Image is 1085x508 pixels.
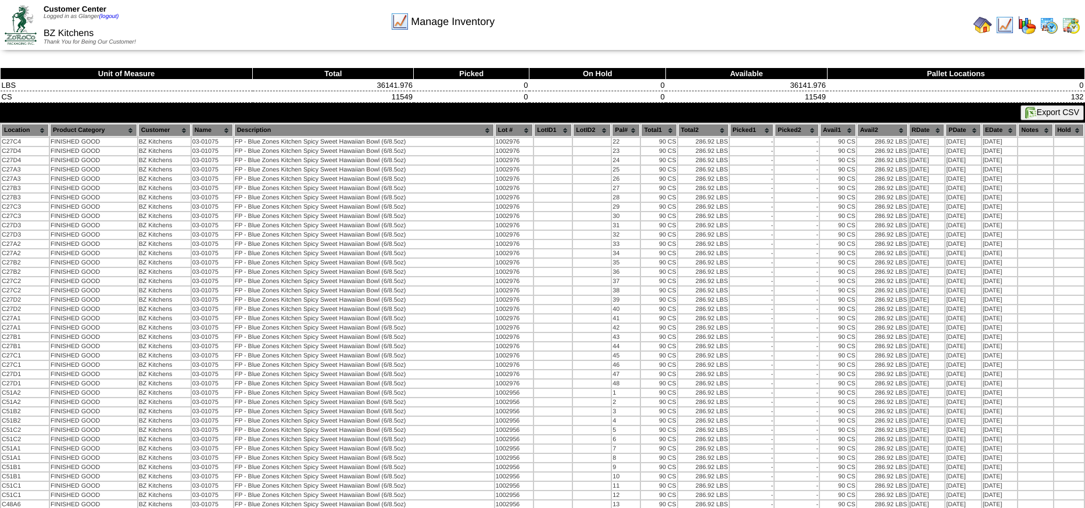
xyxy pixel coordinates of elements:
td: - [775,156,819,164]
td: C27C3 [1,212,49,220]
td: - [775,212,819,220]
th: On Hold [529,68,666,80]
td: [DATE] [946,240,981,248]
td: [DATE] [946,259,981,267]
th: Picked [414,68,529,80]
td: 1002976 [495,203,533,211]
td: FINISHED GOOD [50,231,137,239]
td: [DATE] [909,175,944,183]
td: 1002976 [495,194,533,202]
td: - [775,249,819,257]
th: Description [234,124,494,137]
td: FINISHED GOOD [50,147,137,155]
td: 90 CS [641,194,676,202]
td: 03-01075 [192,156,233,164]
td: 286.92 LBS [857,240,908,248]
th: Total [253,68,414,80]
td: 0 [827,80,1084,91]
td: 29 [612,203,640,211]
td: FP - Blue Zones Kitchen Spicy Sweet Hawaiian Bowl (6/8.5oz) [234,203,494,211]
td: - [730,203,774,211]
td: 1002976 [495,240,533,248]
td: 90 CS [641,175,676,183]
span: BZ Kitchens [44,28,94,38]
td: C27D4 [1,156,49,164]
td: 03-01075 [192,194,233,202]
td: 11549 [666,91,827,103]
td: 22 [612,138,640,146]
td: BZ Kitchens [138,138,191,146]
td: 03-01075 [192,175,233,183]
td: 90 CS [641,259,676,267]
td: CS [1,91,253,103]
td: FP - Blue Zones Kitchen Spicy Sweet Hawaiian Bowl (6/8.5oz) [234,268,494,276]
td: 286.92 LBS [678,231,729,239]
td: [DATE] [909,231,944,239]
td: - [775,203,819,211]
td: - [775,240,819,248]
td: 1002976 [495,249,533,257]
td: 90 CS [820,166,856,174]
a: (logout) [99,13,119,20]
td: 03-01075 [192,249,233,257]
td: FINISHED GOOD [50,212,137,220]
span: Manage Inventory [411,16,495,28]
td: - [730,138,774,146]
td: [DATE] [982,175,1018,183]
td: BZ Kitchens [138,268,191,276]
td: [DATE] [946,249,981,257]
td: 286.92 LBS [857,268,908,276]
td: 90 CS [641,147,676,155]
td: - [730,184,774,192]
td: 1002976 [495,221,533,230]
td: 03-01075 [192,184,233,192]
td: 286.92 LBS [857,147,908,155]
td: FP - Blue Zones Kitchen Spicy Sweet Hawaiian Bowl (6/8.5oz) [234,156,494,164]
th: LotID2 [573,124,611,137]
td: - [775,268,819,276]
td: 90 CS [820,184,856,192]
span: Thank You for Being Our Customer! [44,39,136,45]
td: C27B3 [1,194,49,202]
td: 24 [612,156,640,164]
td: 90 CS [641,268,676,276]
td: [DATE] [982,221,1018,230]
td: FP - Blue Zones Kitchen Spicy Sweet Hawaiian Bowl (6/8.5oz) [234,231,494,239]
td: [DATE] [909,249,944,257]
td: 286.92 LBS [678,221,729,230]
td: [DATE] [946,268,981,276]
td: 03-01075 [192,268,233,276]
th: Pal# [612,124,640,137]
td: FINISHED GOOD [50,194,137,202]
td: FP - Blue Zones Kitchen Spicy Sweet Hawaiian Bowl (6/8.5oz) [234,240,494,248]
td: 286.92 LBS [678,138,729,146]
td: BZ Kitchens [138,156,191,164]
td: [DATE] [946,203,981,211]
td: FP - Blue Zones Kitchen Spicy Sweet Hawaiian Bowl (6/8.5oz) [234,259,494,267]
td: 90 CS [820,175,856,183]
td: FINISHED GOOD [50,138,137,146]
td: - [730,231,774,239]
td: 1002976 [495,231,533,239]
td: C27D3 [1,231,49,239]
td: 90 CS [820,249,856,257]
td: FINISHED GOOD [50,156,137,164]
td: 286.92 LBS [857,203,908,211]
td: 1002976 [495,138,533,146]
span: Logged in as Glanger [44,13,119,20]
td: BZ Kitchens [138,184,191,192]
td: BZ Kitchens [138,277,191,285]
td: 132 [827,91,1084,103]
td: - [730,268,774,276]
td: 286.92 LBS [678,268,729,276]
td: - [730,166,774,174]
td: - [775,138,819,146]
td: 90 CS [820,194,856,202]
th: PDate [946,124,981,137]
td: 286.92 LBS [678,156,729,164]
td: FINISHED GOOD [50,259,137,267]
td: C27A2 [1,249,49,257]
td: 36141.976 [253,80,414,91]
td: 35 [612,259,640,267]
td: - [775,147,819,155]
